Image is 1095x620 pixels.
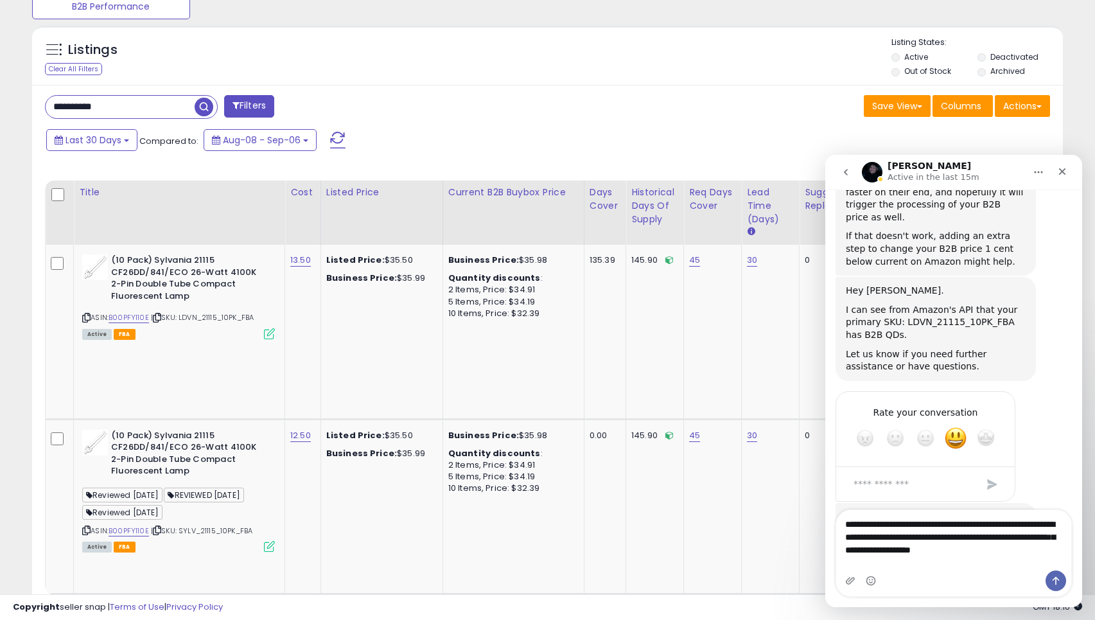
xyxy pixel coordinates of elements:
[290,186,315,199] div: Cost
[326,254,433,266] div: $35.50
[111,430,267,481] b: (10 Pack) Sylvania 21115 CF26DD/841/ECO 26-Watt 4100K 2-Pin Double Tube Compact Fluorescent Lamp
[448,186,579,199] div: Current B2B Buybox Price
[82,430,275,551] div: ASIN:
[290,429,311,442] a: 12.50
[82,542,112,553] span: All listings currently available for purchase on Amazon
[689,254,700,267] a: 45
[590,430,616,441] div: 0.00
[326,447,397,459] b: Business Price:
[204,129,317,151] button: Aug-08 - Sep-06
[326,272,433,284] div: $35.99
[747,429,757,442] a: 30
[68,41,118,59] h5: Listings
[326,429,385,441] b: Listed Price:
[590,254,616,266] div: 135.39
[82,329,112,340] span: All listings currently available for purchase on Amazon
[82,488,162,502] span: Reviewed [DATE]
[326,272,397,284] b: Business Price:
[290,254,311,267] a: 13.50
[864,95,931,117] button: Save View
[110,601,164,613] a: Terms of Use
[13,601,223,614] div: seller snap | |
[990,66,1025,76] label: Archived
[448,483,574,494] div: 10 Items, Price: $32.39
[109,312,149,323] a: B00PFY110E
[590,186,620,213] div: Days Cover
[448,459,574,471] div: 2 Items, Price: $34.91
[82,254,275,338] div: ASIN:
[631,254,674,266] div: 145.90
[689,429,700,442] a: 45
[448,272,574,284] div: :
[689,186,736,213] div: Req Days Cover
[82,254,108,280] img: 31jT6SFY5lL._SL40_.jpg
[326,186,437,199] div: Listed Price
[904,51,928,62] label: Active
[224,95,274,118] button: Filters
[747,254,757,267] a: 30
[904,66,951,76] label: Out of Stock
[825,155,1082,607] iframe: Intercom live chat
[82,430,108,456] img: 31jT6SFY5lL._SL40_.jpg
[805,254,848,266] div: 0
[166,601,223,613] a: Privacy Policy
[223,134,301,146] span: Aug-08 - Sep-06
[448,308,574,319] div: 10 Items, Price: $32.39
[448,448,574,459] div: :
[109,526,149,536] a: B00PFY110E
[45,63,102,75] div: Clear All Filters
[448,471,574,483] div: 5 Items, Price: $34.19
[164,488,243,502] span: REVIEWED [DATE]
[805,430,848,441] div: 0
[448,296,574,308] div: 5 Items, Price: $34.19
[46,129,137,151] button: Last 30 Days
[448,447,541,459] b: Quantity discounts
[941,100,981,112] span: Columns
[747,226,755,238] small: Lead Time (Days).
[326,254,385,266] b: Listed Price:
[114,329,136,340] span: FBA
[139,135,198,147] span: Compared to:
[326,430,433,441] div: $35.50
[448,430,574,441] div: $35.98
[631,186,678,226] div: Historical Days Of Supply
[891,37,1063,49] p: Listing States:
[111,254,267,305] b: (10 Pack) Sylvania 21115 CF26DD/841/ECO 26-Watt 4100K 2-Pin Double Tube Compact Fluorescent Lamp
[800,181,858,245] th: Please note that this number is a calculation based on your required days of coverage and your ve...
[66,134,121,146] span: Last 30 Days
[448,272,541,284] b: Quantity discounts
[151,312,254,323] span: | SKU: LDVN_21115_10PK_FBA
[79,186,279,199] div: Title
[151,526,252,536] span: | SKU: SYLV_21115_10PK_FBA
[13,601,60,613] strong: Copyright
[990,51,1038,62] label: Deactivated
[995,95,1050,117] button: Actions
[448,284,574,296] div: 2 Items, Price: $34.91
[747,186,794,226] div: Lead Time (Days)
[631,430,674,441] div: 145.90
[114,542,136,553] span: FBA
